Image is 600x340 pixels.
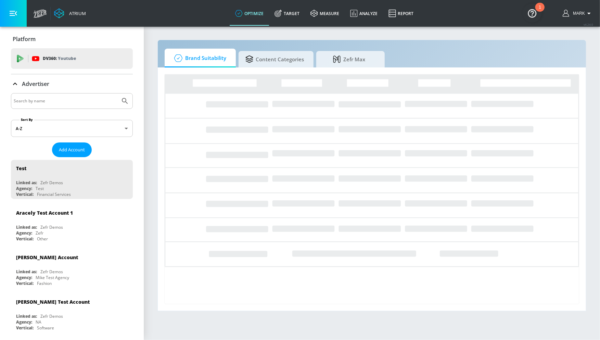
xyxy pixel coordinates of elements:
div: Atrium [66,10,86,16]
button: Add Account [52,142,92,157]
span: Zefr Max [323,51,375,67]
div: Agency: [16,319,32,325]
div: Zefr Demos [40,313,63,319]
a: Analyze [345,1,383,26]
div: Fashion [37,280,52,286]
div: [PERSON_NAME] Test AccountLinked as:Zefr DemosAgency:NAVertical:Software [11,293,133,332]
input: Search by name [14,97,117,105]
span: Brand Suitability [171,50,226,66]
div: Linked as: [16,180,37,186]
div: DV360: Youtube [11,48,133,69]
div: [PERSON_NAME] AccountLinked as:Zefr DemosAgency:Mike Test AgencyVertical:Fashion [11,249,133,288]
div: TestLinked as:Zefr DemosAgency:TestVertical:Financial Services [11,160,133,199]
button: Open Resource Center, 1 new notification [523,3,542,23]
div: [PERSON_NAME] Account [16,254,78,261]
div: Aracely Test Account 1 [16,210,73,216]
div: NA [36,319,41,325]
div: Agency: [16,186,32,191]
div: Linked as: [16,313,37,319]
div: Other [37,236,48,242]
div: Platform [11,29,133,49]
label: Sort By [20,117,34,122]
p: Advertiser [22,80,49,88]
div: Vertical: [16,236,34,242]
span: v 4.24.0 [584,23,593,26]
div: 1 [539,7,541,16]
div: Agency: [16,275,32,280]
p: Platform [13,35,36,43]
span: Add Account [59,146,85,154]
div: Vertical: [16,325,34,331]
div: Mike Test Agency [36,275,69,280]
button: Mark [563,9,593,17]
div: Zefr [36,230,43,236]
div: Test [16,165,26,172]
div: Linked as: [16,269,37,275]
div: Aracely Test Account 1Linked as:Zefr DemosAgency:ZefrVertical:Other [11,204,133,243]
div: Agency: [16,230,32,236]
div: A-Z [11,120,133,137]
a: Atrium [54,8,86,18]
div: Zefr Demos [40,180,63,186]
a: Target [269,1,305,26]
div: Advertiser [11,74,133,93]
a: Report [383,1,419,26]
div: Vertical: [16,280,34,286]
div: Zefr Demos [40,224,63,230]
div: Vertical: [16,191,34,197]
p: DV360: [43,55,76,62]
div: [PERSON_NAME] Test Account [16,299,90,305]
p: Youtube [58,55,76,62]
div: Zefr Demos [40,269,63,275]
span: Content Categories [245,51,304,67]
div: Linked as: [16,224,37,230]
div: Test [36,186,44,191]
a: optimize [230,1,269,26]
div: Financial Services [37,191,71,197]
span: login as: mark.kawakami@zefr.com [570,11,585,16]
div: Software [37,325,54,331]
a: measure [305,1,345,26]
